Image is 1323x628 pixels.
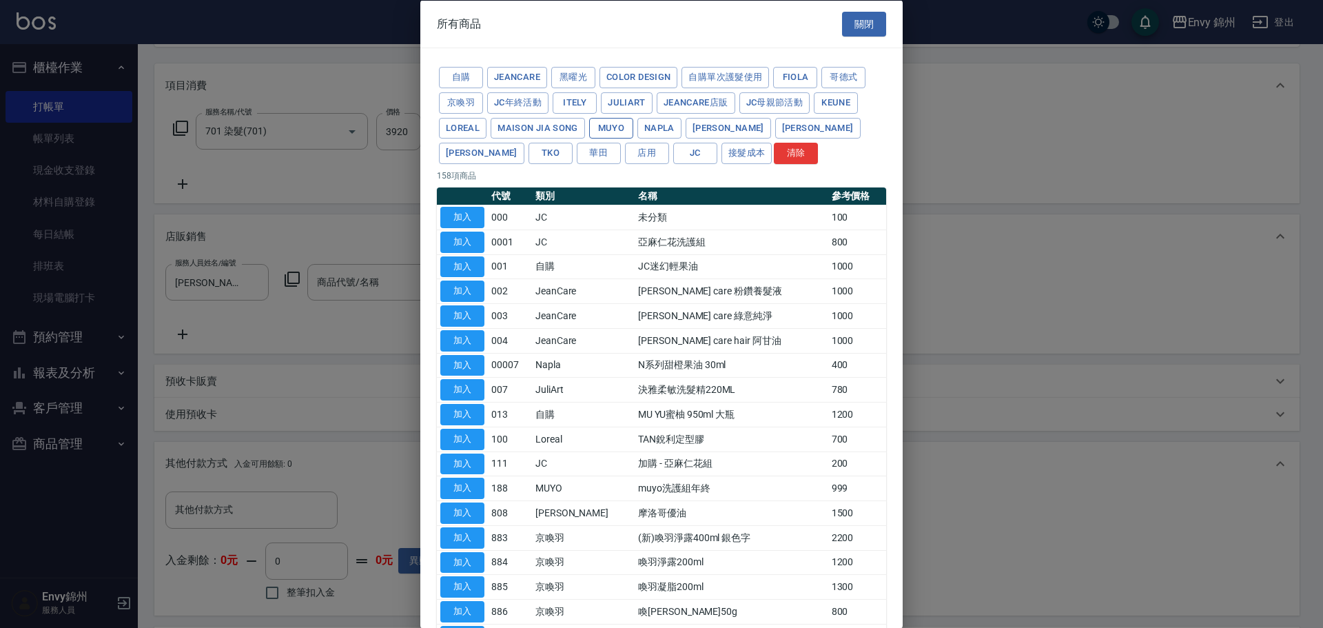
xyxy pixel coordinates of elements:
[681,67,769,88] button: 自購單次護髮使用
[828,353,886,378] td: 400
[828,230,886,254] td: 800
[775,117,861,139] button: [PERSON_NAME]
[532,599,635,624] td: 京喚羽
[440,256,484,277] button: 加入
[440,576,484,598] button: 加入
[532,452,635,476] td: JC
[532,427,635,452] td: Loreal
[635,550,828,575] td: 喚羽淨露200ml
[657,92,735,113] button: JeanCare店販
[440,551,484,573] button: 加入
[437,17,481,30] span: 所有商品
[532,188,635,205] th: 類別
[439,117,486,139] button: Loreal
[532,525,635,550] td: 京喚羽
[440,379,484,401] button: 加入
[487,67,547,88] button: JeanCare
[635,205,828,230] td: 未分類
[439,92,483,113] button: 京喚羽
[637,117,681,139] button: Napla
[529,143,573,164] button: TKO
[532,278,635,303] td: JeanCare
[828,599,886,624] td: 800
[739,92,810,113] button: JC母親節活動
[532,476,635,500] td: MUYO
[635,377,828,402] td: 決雅柔敏洗髮精220ML
[488,353,532,378] td: 00007
[828,254,886,279] td: 1000
[635,427,828,452] td: TAN銳利定型膠
[440,478,484,499] button: 加入
[828,377,886,402] td: 780
[828,452,886,476] td: 200
[635,303,828,328] td: [PERSON_NAME] care 綠意純淨
[440,281,484,302] button: 加入
[440,503,484,524] button: 加入
[488,278,532,303] td: 002
[814,92,858,113] button: KEUNE
[673,143,717,164] button: JC
[491,117,585,139] button: Maison Jia Song
[532,353,635,378] td: Napla
[532,230,635,254] td: JC
[440,231,484,252] button: 加入
[686,117,771,139] button: [PERSON_NAME]
[532,328,635,353] td: JeanCare
[828,402,886,427] td: 1200
[487,92,548,113] button: JC年終活動
[488,574,532,599] td: 885
[828,550,886,575] td: 1200
[773,67,817,88] button: Fiola
[599,67,677,88] button: color design
[439,67,483,88] button: 自購
[437,170,886,182] p: 158 項商品
[828,205,886,230] td: 100
[828,525,886,550] td: 2200
[635,254,828,279] td: JC迷幻輕果油
[635,599,828,624] td: 喚[PERSON_NAME]50g
[440,453,484,474] button: 加入
[635,500,828,525] td: 摩洛哥優油
[440,527,484,548] button: 加入
[440,601,484,622] button: 加入
[532,205,635,230] td: JC
[635,230,828,254] td: 亞麻仁花洗護組
[440,428,484,449] button: 加入
[601,92,653,113] button: JuliArt
[625,143,669,164] button: 店用
[488,188,532,205] th: 代號
[440,305,484,327] button: 加入
[553,92,597,113] button: ITELY
[635,452,828,476] td: 加購 - 亞麻仁花組
[532,402,635,427] td: 自購
[635,574,828,599] td: 喚羽凝脂200ml
[635,188,828,205] th: 名稱
[635,353,828,378] td: N系列甜橙果油 30ml
[532,303,635,328] td: JeanCare
[440,207,484,228] button: 加入
[828,303,886,328] td: 1000
[488,303,532,328] td: 003
[577,143,621,164] button: 華田
[828,328,886,353] td: 1000
[828,500,886,525] td: 1500
[532,500,635,525] td: [PERSON_NAME]
[635,278,828,303] td: [PERSON_NAME] care 粉鑽養髮液
[828,476,886,500] td: 999
[488,205,532,230] td: 000
[635,476,828,500] td: muyo洗護組年終
[488,500,532,525] td: 808
[828,188,886,205] th: 參考價格
[532,377,635,402] td: JuliArt
[828,427,886,452] td: 700
[589,117,633,139] button: MUYO
[532,254,635,279] td: 自購
[488,550,532,575] td: 884
[828,574,886,599] td: 1300
[488,254,532,279] td: 001
[488,377,532,402] td: 007
[488,525,532,550] td: 883
[635,402,828,427] td: MU YU蜜柚 950ml 大瓶
[635,328,828,353] td: [PERSON_NAME] care hair 阿甘油
[551,67,595,88] button: 黑曜光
